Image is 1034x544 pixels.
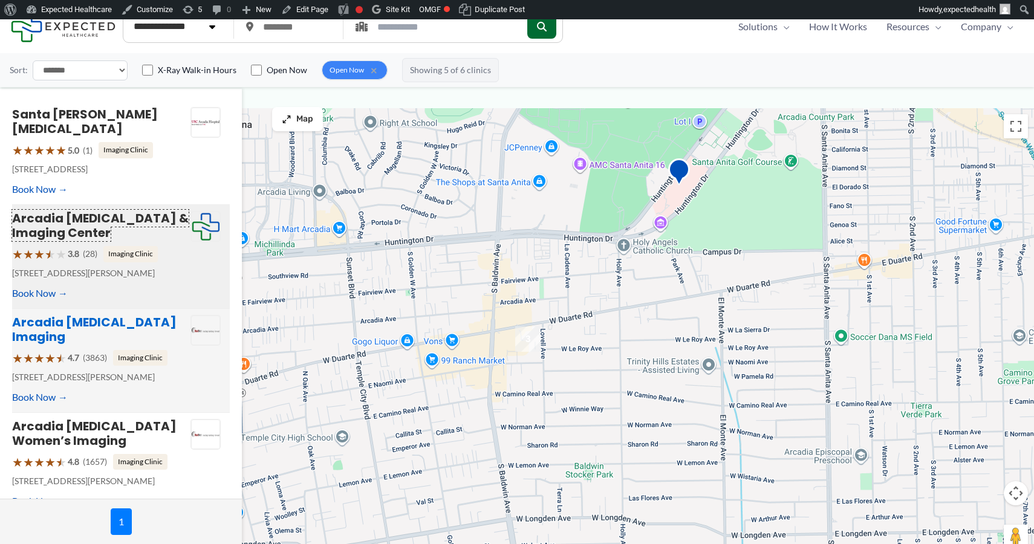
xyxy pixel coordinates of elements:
span: ★ [12,139,23,161]
img: Santa Anita Radiology [191,108,220,138]
span: (1657) [83,454,107,470]
span: ★ [34,347,45,369]
span: Solutions [738,18,778,36]
span: (1) [83,143,93,158]
p: [STREET_ADDRESS][PERSON_NAME] [12,265,190,281]
span: ★ [45,451,56,473]
a: Arcadia [MEDICAL_DATA] & Imaging Center [12,210,189,241]
span: Open Now [330,63,364,77]
span: expectedhealth [943,5,996,14]
span: 4.8 [68,454,79,470]
a: ResourcesMenu Toggle [877,18,951,36]
span: ★ [56,139,67,161]
span: ★ [12,451,23,473]
a: Santa [PERSON_NAME] [MEDICAL_DATA] [12,106,158,137]
span: 3.8 [68,246,79,262]
span: How It Works [809,18,867,36]
img: Expected Healthcare Logo - side, dark font, small [11,11,115,42]
span: Imaging Clinic [113,454,167,470]
span: (28) [83,246,97,262]
span: Imaging Clinic [103,246,158,262]
span: 4.7 [68,350,79,366]
span: Company [961,18,1001,36]
p: [STREET_ADDRESS][PERSON_NAME] [12,369,190,385]
span: Site Kit [386,5,410,14]
span: ★ [23,347,34,369]
span: × [368,64,380,76]
span: Map [296,114,313,125]
label: X-Ray Walk-in Hours [158,64,236,76]
button: Map [272,107,323,131]
span: Imaging Clinic [99,142,153,158]
div: Focus keyphrase not set [356,6,363,13]
p: [STREET_ADDRESS] [12,161,190,177]
span: ★ [12,243,23,265]
button: Map camera controls [1004,481,1028,505]
span: ★ [45,347,56,369]
label: Open Now [267,64,307,76]
span: ★ [34,243,45,265]
span: Menu Toggle [778,18,790,36]
span: ★ [34,139,45,161]
a: How It Works [799,18,877,36]
span: ★ [23,139,34,161]
span: 5.0 [68,143,79,158]
a: Book Now [12,284,68,302]
img: Maximize [282,114,291,124]
span: (3863) [83,350,107,366]
span: 1 [111,508,132,535]
button: Toggle fullscreen view [1004,114,1028,138]
div: Santa Anita Radiology [668,158,690,189]
a: Book Now [12,180,68,198]
span: Imaging Clinic [113,350,167,366]
a: Arcadia [MEDICAL_DATA] Imaging [12,314,177,345]
span: ★ [45,243,56,265]
span: ★ [12,347,23,369]
img: Arcadia Radiology Imaging [191,316,220,346]
div: 3 [515,326,541,352]
a: Arcadia [MEDICAL_DATA] Women’s Imaging [12,418,177,449]
img: Expected Healthcare Logo [191,212,220,242]
span: Menu Toggle [1001,18,1013,36]
span: ★ [56,347,67,369]
span: ★ [23,243,34,265]
label: Sort: [10,62,28,78]
span: ★ [56,451,67,473]
span: ★ [23,451,34,473]
a: SolutionsMenu Toggle [729,18,799,36]
a: Book Now [12,492,68,510]
img: Arcadia Radiology Women’s Imaging [191,419,220,450]
span: Resources [886,18,929,36]
span: ★ [45,139,56,161]
span: ★ [56,243,67,265]
p: [STREET_ADDRESS][PERSON_NAME] [12,473,190,489]
a: Book Now [12,388,68,406]
a: CompanyMenu Toggle [951,18,1023,36]
span: Showing 5 of 6 clinics [402,58,499,82]
span: Menu Toggle [929,18,941,36]
span: ★ [34,451,45,473]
